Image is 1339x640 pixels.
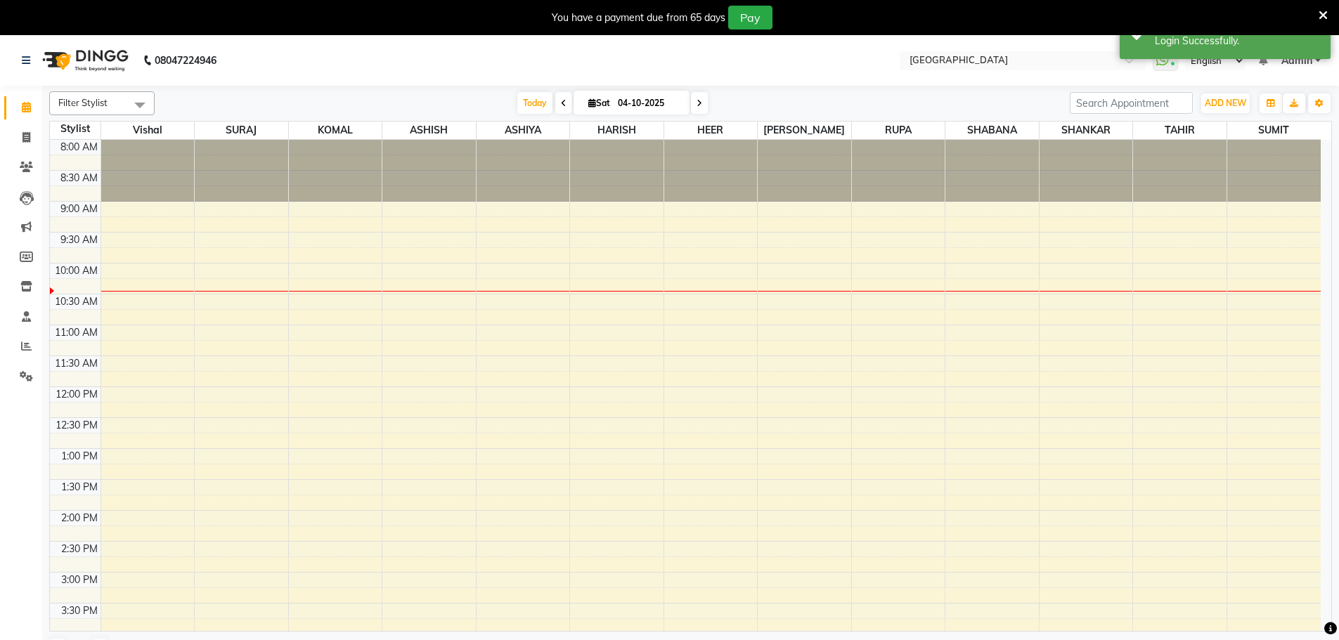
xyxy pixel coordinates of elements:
div: Stylist [50,122,101,136]
div: 10:00 AM [52,263,101,278]
div: 12:30 PM [53,418,101,433]
span: SURAJ [195,122,288,139]
span: [PERSON_NAME] [758,122,851,139]
div: 12:00 PM [53,387,101,402]
div: Login Successfully. [1155,34,1320,48]
button: Pay [728,6,772,30]
span: ASHIYA [477,122,570,139]
span: TAHIR [1133,122,1227,139]
span: Sat [585,98,614,108]
div: 11:30 AM [52,356,101,371]
span: Vishal [101,122,195,139]
span: HEER [664,122,758,139]
div: You have a payment due from 65 days [552,11,725,25]
div: 9:30 AM [58,233,101,247]
div: 2:30 PM [58,542,101,556]
div: 9:00 AM [58,202,101,216]
div: 1:30 PM [58,480,101,495]
div: 1:00 PM [58,449,101,464]
div: 10:30 AM [52,294,101,309]
div: 3:00 PM [58,573,101,587]
span: ASHISH [382,122,476,139]
input: Search Appointment [1070,92,1193,114]
div: 3:30 PM [58,603,101,618]
div: 11:00 AM [52,325,101,340]
div: 8:00 AM [58,140,101,155]
b: 08047224946 [155,41,216,80]
span: ADD NEW [1205,98,1246,108]
input: 2025-10-04 [614,93,684,114]
span: RUPA [852,122,945,139]
span: SHABANA [945,122,1039,139]
div: 2:00 PM [58,511,101,525]
span: Today [517,92,552,114]
span: Admin [1281,53,1312,68]
button: ADD NEW [1201,93,1250,113]
span: Filter Stylist [58,97,108,108]
span: HARISH [570,122,664,139]
span: KOMAL [289,122,382,139]
span: SHANKAR [1040,122,1133,139]
span: SUMIT [1227,122,1321,139]
img: logo [36,41,132,80]
div: 8:30 AM [58,171,101,185]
